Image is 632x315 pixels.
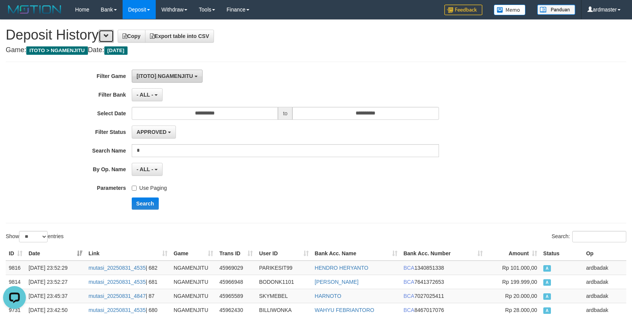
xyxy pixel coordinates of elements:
[540,247,583,261] th: Status
[171,247,216,261] th: Game: activate to sort column ascending
[583,289,626,303] td: ardbadak
[132,88,163,101] button: - ALL -
[505,307,537,313] span: Rp 28.000,00
[401,289,486,303] td: 7027025411
[85,261,171,275] td: | 682
[137,166,153,172] span: - ALL -
[118,30,145,43] a: Copy
[278,107,292,120] span: to
[256,289,311,303] td: SKYMEBEL
[145,30,214,43] a: Export table into CSV
[132,126,176,138] button: APPROVED
[132,186,137,191] input: Use Paging
[88,265,145,271] a: mutasi_20250831_4535
[572,231,626,242] input: Search:
[137,92,153,98] span: - ALL -
[401,247,486,261] th: Bank Acc. Number: activate to sort column ascending
[404,265,415,271] span: BCA
[256,275,311,289] td: BODONK1101
[171,289,216,303] td: NGAMENJITU
[315,279,359,285] a: [PERSON_NAME]
[543,293,551,300] span: Approved
[505,293,537,299] span: Rp 20.000,00
[88,293,145,299] a: mutasi_20250831_4847
[583,261,626,275] td: ardbadak
[583,247,626,261] th: Op
[401,275,486,289] td: 7641372653
[123,33,140,39] span: Copy
[216,261,256,275] td: 45969029
[404,293,415,299] span: BCA
[543,307,551,314] span: Approved
[6,27,626,43] h1: Deposit History
[315,265,369,271] a: HENDRO HERYANTO
[6,247,26,261] th: ID: activate to sort column ascending
[171,261,216,275] td: NGAMENJITU
[150,33,209,39] span: Export table into CSV
[312,247,401,261] th: Bank Acc. Name: activate to sort column ascending
[6,231,64,242] label: Show entries
[502,265,537,271] span: Rp 101.000,00
[132,181,167,192] label: Use Paging
[88,279,145,285] a: mutasi_20250831_4535
[132,163,163,176] button: - ALL -
[256,247,311,261] th: User ID: activate to sort column ascending
[543,279,551,286] span: Approved
[88,307,145,313] a: mutasi_20250831_4535
[404,307,415,313] span: BCA
[315,293,342,299] a: HARNOTO
[171,275,216,289] td: NGAMENJITU
[132,70,203,83] button: [ITOTO] NGAMENJITU
[216,247,256,261] th: Trans ID: activate to sort column ascending
[552,231,626,242] label: Search:
[6,261,26,275] td: 9816
[6,4,64,15] img: MOTION_logo.png
[137,129,167,135] span: APPROVED
[26,261,85,275] td: [DATE] 23:52:29
[26,275,85,289] td: [DATE] 23:52:27
[315,307,374,313] a: WAHYU FEBRIANTORO
[85,275,171,289] td: | 681
[401,261,486,275] td: 1340851338
[3,3,26,26] button: Open LiveChat chat widget
[19,231,48,242] select: Showentries
[486,247,540,261] th: Amount: activate to sort column ascending
[444,5,482,15] img: Feedback.jpg
[404,279,415,285] span: BCA
[216,275,256,289] td: 45966948
[85,247,171,261] th: Link: activate to sort column ascending
[583,275,626,289] td: ardbadak
[256,261,311,275] td: PARIKESIT99
[85,289,171,303] td: | 87
[26,46,88,55] span: ITOTO > NGAMENJITU
[216,289,256,303] td: 45965589
[494,5,526,15] img: Button%20Memo.svg
[6,46,626,54] h4: Game: Date:
[502,279,537,285] span: Rp 199.999,00
[26,289,85,303] td: [DATE] 23:45:37
[26,247,85,261] th: Date: activate to sort column ascending
[132,197,159,210] button: Search
[537,5,575,15] img: panduan.png
[104,46,128,55] span: [DATE]
[137,73,193,79] span: [ITOTO] NGAMENJITU
[6,275,26,289] td: 9814
[543,265,551,272] span: Approved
